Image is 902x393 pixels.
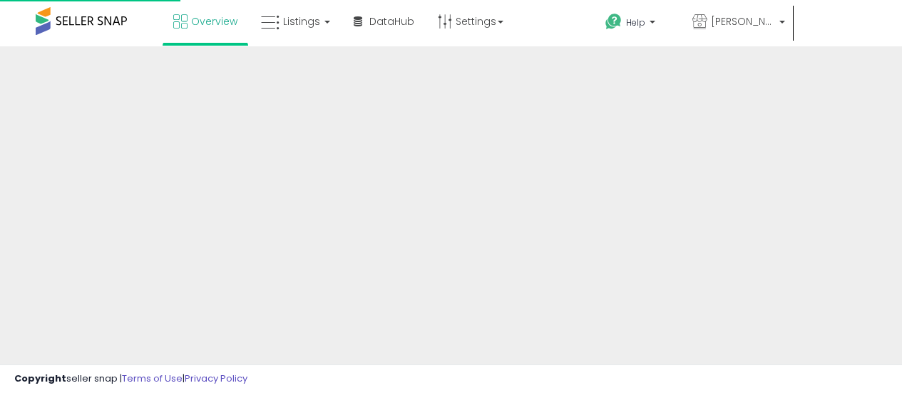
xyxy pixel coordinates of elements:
[14,372,247,386] div: seller snap | |
[191,14,237,29] span: Overview
[605,13,622,31] i: Get Help
[626,16,645,29] span: Help
[122,372,183,385] a: Terms of Use
[185,372,247,385] a: Privacy Policy
[711,14,775,29] span: [PERSON_NAME] Alley LLC
[14,372,66,385] strong: Copyright
[594,2,680,46] a: Help
[369,14,414,29] span: DataHub
[283,14,320,29] span: Listings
